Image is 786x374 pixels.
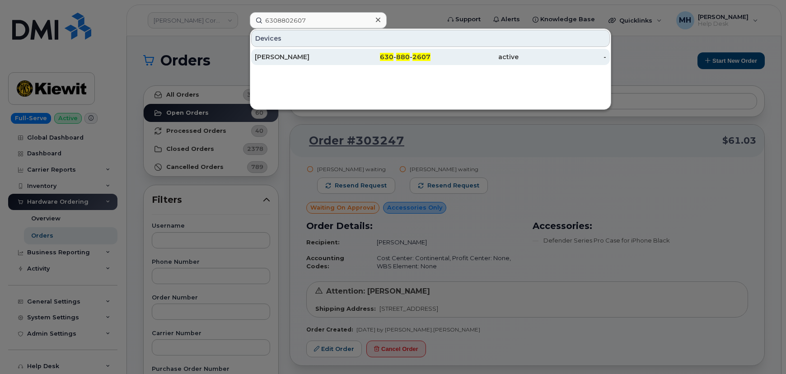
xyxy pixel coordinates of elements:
[251,30,610,47] div: Devices
[251,49,610,65] a: [PERSON_NAME]630-880-2607active-
[343,52,431,61] div: - -
[396,53,410,61] span: 880
[380,53,393,61] span: 630
[519,52,607,61] div: -
[747,335,779,367] iframe: Messenger Launcher
[255,52,343,61] div: [PERSON_NAME]
[412,53,430,61] span: 2607
[430,52,519,61] div: active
